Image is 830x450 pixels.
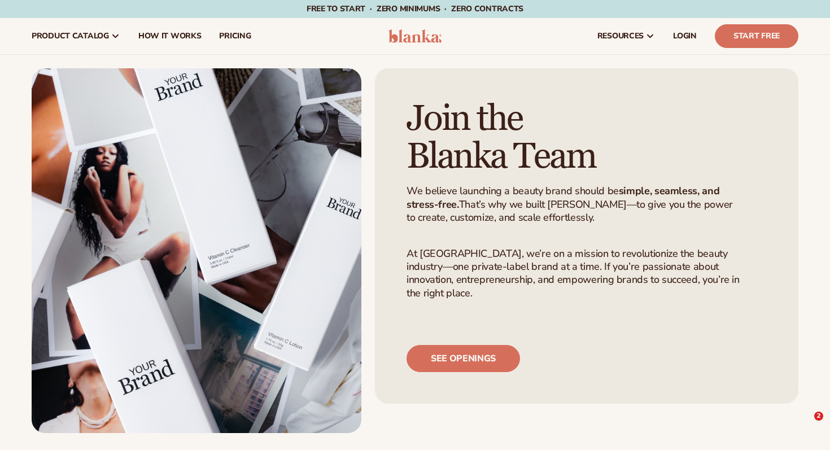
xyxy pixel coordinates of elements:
h1: Join the Blanka Team [407,100,750,176]
img: logo [388,29,442,43]
a: Start Free [715,24,798,48]
a: See openings [407,345,520,372]
a: product catalog [23,18,129,54]
strong: simple, seamless, and stress-free. [407,184,719,211]
span: 2 [814,412,823,421]
span: LOGIN [673,32,697,41]
a: How It Works [129,18,211,54]
span: resources [597,32,644,41]
span: Free to start · ZERO minimums · ZERO contracts [307,3,523,14]
iframe: Intercom live chat [791,412,818,439]
a: LOGIN [664,18,706,54]
a: pricing [210,18,260,54]
span: How It Works [138,32,202,41]
img: Shopify Image 2 [32,68,361,433]
p: At [GEOGRAPHIC_DATA], we’re on a mission to revolutionize the beauty industry—one private-label b... [407,247,743,300]
span: product catalog [32,32,109,41]
a: resources [588,18,664,54]
span: pricing [219,32,251,41]
p: We believe launching a beauty brand should be That’s why we built [PERSON_NAME]—to give you the p... [407,185,743,224]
